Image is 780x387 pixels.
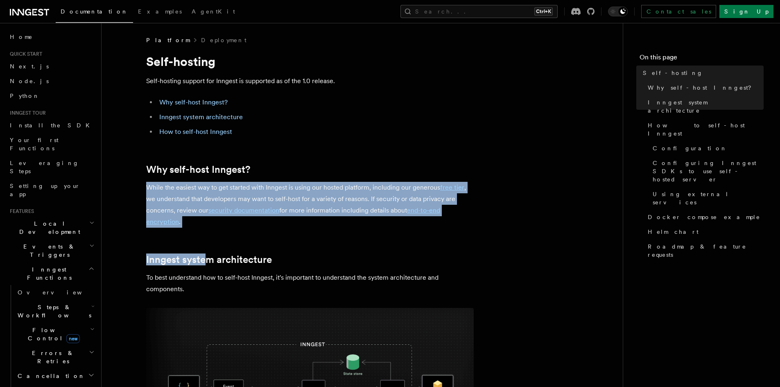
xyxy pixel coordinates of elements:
span: AgentKit [192,8,235,15]
a: Python [7,88,96,103]
span: Home [10,33,33,41]
p: Self-hosting support for Inngest is supported as of the 1.0 release. [146,75,474,87]
span: Roadmap & feature requests [648,242,764,259]
span: Self-hosting [643,69,703,77]
span: Cancellation [14,372,85,380]
button: Toggle dark mode [608,7,628,16]
a: Helm chart [644,224,764,239]
a: Why self-host Inngest? [146,164,250,175]
span: Why self-host Inngest? [648,84,757,92]
a: Examples [133,2,187,22]
button: Cancellation [14,369,96,383]
span: Python [10,93,40,99]
span: Overview [18,289,102,296]
a: How to self-host Inngest [159,128,232,136]
span: Configuring Inngest SDKs to use self-hosted server [653,159,764,183]
span: Inngest Functions [7,265,88,282]
span: Configuration [653,144,727,152]
a: Sign Up [719,5,773,18]
a: Configuring Inngest SDKs to use self-hosted server [649,156,764,187]
span: Steps & Workflows [14,303,91,319]
span: Features [7,208,34,215]
a: Setting up your app [7,179,96,201]
a: Overview [14,285,96,300]
span: Node.js [10,78,49,84]
button: Errors & Retries [14,346,96,369]
span: Documentation [61,8,128,15]
span: Docker compose example [648,213,760,221]
span: Events & Triggers [7,242,89,259]
a: Why self-host Inngest? [159,98,228,106]
a: Inngest system architecture [146,254,272,265]
a: Self-hosting [640,66,764,80]
a: How to self-host Inngest [644,118,764,141]
button: Steps & Workflows [14,300,96,323]
span: Local Development [7,220,89,236]
span: new [66,334,80,343]
a: Your first Functions [7,133,96,156]
span: How to self-host Inngest [648,121,764,138]
a: Leveraging Steps [7,156,96,179]
span: Next.js [10,63,49,70]
a: Why self-host Inngest? [644,80,764,95]
h4: On this page [640,52,764,66]
button: Events & Triggers [7,239,96,262]
p: While the easiest way to get started with Inngest is using our hosted platform, including our gen... [146,182,474,228]
span: Errors & Retries [14,349,89,365]
a: Docker compose example [644,210,764,224]
button: Inngest Functions [7,262,96,285]
a: Using external services [649,187,764,210]
a: free tier [440,183,464,191]
button: Search...Ctrl+K [400,5,558,18]
kbd: Ctrl+K [534,7,553,16]
span: Flow Control [14,326,90,342]
a: Next.js [7,59,96,74]
span: Setting up your app [10,183,80,197]
span: Inngest system architecture [648,98,764,115]
a: Documentation [56,2,133,23]
a: Configuration [649,141,764,156]
span: Quick start [7,51,42,57]
span: Examples [138,8,182,15]
span: Install the SDK [10,122,95,129]
a: security documentation [208,206,279,214]
a: Deployment [201,36,246,44]
h1: Self-hosting [146,54,474,69]
a: Node.js [7,74,96,88]
a: Home [7,29,96,44]
span: Inngest tour [7,110,46,116]
button: Flow Controlnew [14,323,96,346]
button: Local Development [7,216,96,239]
a: Inngest system architecture [644,95,764,118]
a: Roadmap & feature requests [644,239,764,262]
span: Using external services [653,190,764,206]
a: Install the SDK [7,118,96,133]
a: Inngest system architecture [159,113,243,121]
a: AgentKit [187,2,240,22]
a: Contact sales [641,5,716,18]
p: To best understand how to self-host Inngest, it's important to understand the system architecture... [146,272,474,295]
span: Leveraging Steps [10,160,79,174]
span: Platform [146,36,190,44]
span: Helm chart [648,228,699,236]
span: Your first Functions [10,137,59,152]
